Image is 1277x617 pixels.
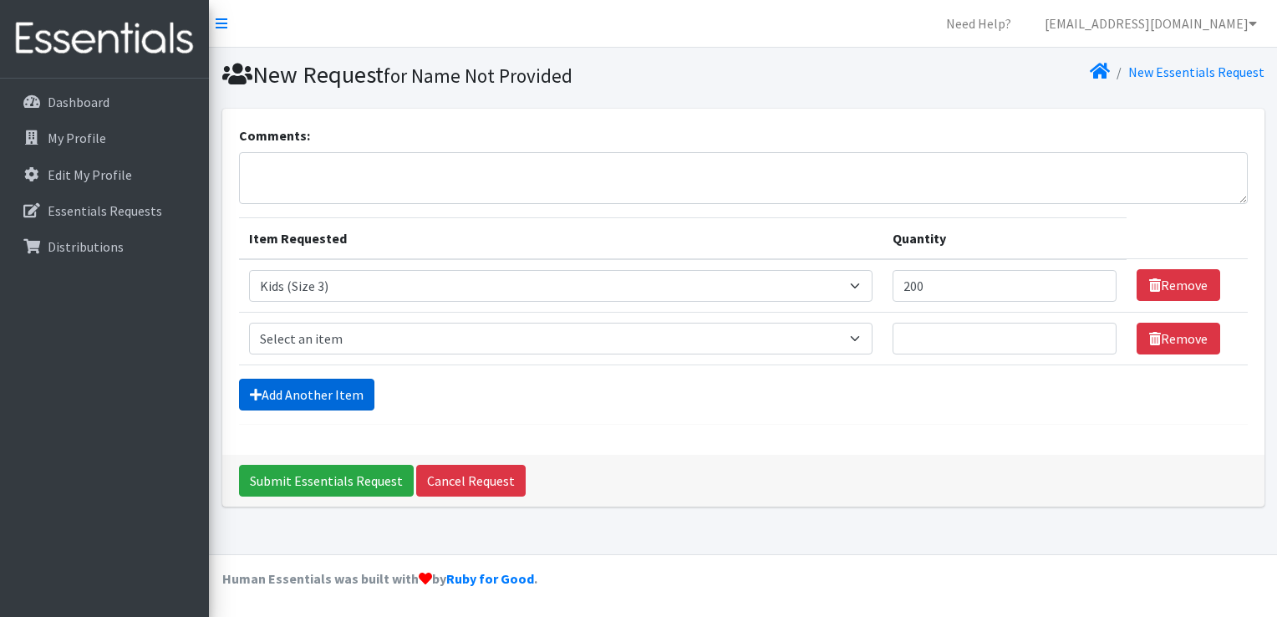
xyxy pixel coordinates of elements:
a: Add Another Item [239,379,374,410]
a: Edit My Profile [7,158,202,191]
a: Need Help? [933,7,1025,40]
a: Cancel Request [416,465,526,497]
th: Item Requested [239,217,883,259]
h1: New Request [222,60,737,89]
strong: Human Essentials was built with by . [222,570,537,587]
a: My Profile [7,121,202,155]
p: Essentials Requests [48,202,162,219]
th: Quantity [883,217,1127,259]
p: Distributions [48,238,124,255]
a: Distributions [7,230,202,263]
a: Ruby for Good [446,570,534,587]
p: Edit My Profile [48,166,132,183]
a: Remove [1137,269,1220,301]
a: [EMAIL_ADDRESS][DOMAIN_NAME] [1031,7,1270,40]
a: New Essentials Request [1128,64,1264,80]
small: for Name Not Provided [384,64,572,88]
input: Submit Essentials Request [239,465,414,497]
img: HumanEssentials [7,11,202,67]
p: Dashboard [48,94,109,110]
p: My Profile [48,130,106,146]
a: Remove [1137,323,1220,354]
a: Dashboard [7,85,202,119]
label: Comments: [239,125,310,145]
a: Essentials Requests [7,194,202,227]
